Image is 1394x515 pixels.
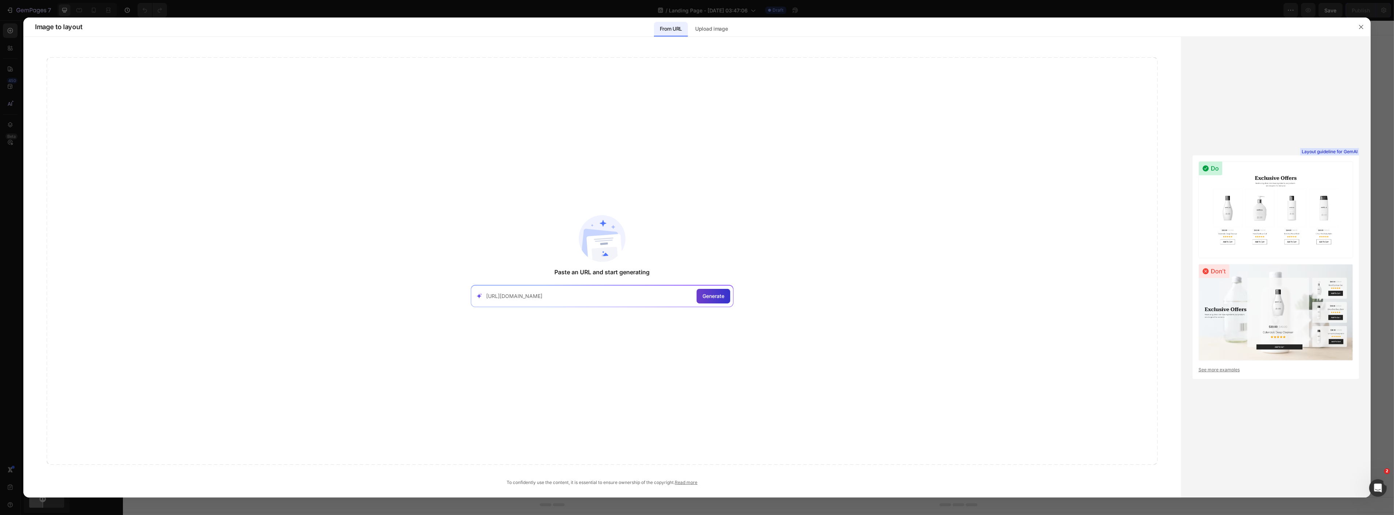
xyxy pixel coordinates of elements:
[1384,468,1390,474] span: 2
[592,249,680,258] div: Start with Sections from sidebar
[702,292,724,300] span: Generate
[35,23,82,31] span: Image to layout
[1369,479,1387,497] iframe: Intercom live chat
[660,24,682,33] p: From URL
[675,480,698,485] a: Read more
[1302,148,1358,155] span: Layout guideline for GemAI
[637,264,689,278] button: Add elements
[586,305,685,310] div: Start with Generating from URL or image
[47,479,1158,486] div: To confidently use the content, it is essential to ensure ownership of the copyright.
[555,268,650,276] span: Paste an URL and start generating
[583,264,633,278] button: Add sections
[1199,367,1353,373] a: See more examples
[695,24,728,33] p: Upload image
[486,292,694,300] input: Paste your link here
